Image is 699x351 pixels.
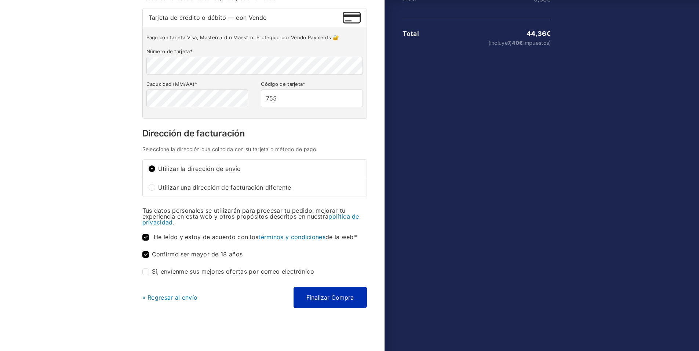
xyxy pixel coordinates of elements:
[149,15,343,21] span: Tarjeta de crédito o débito — con Vendo
[142,208,367,225] p: Tus datos personales se utilizarán para procesar tu pedido, mejorar tu experiencia en esta web y ...
[258,233,325,241] a: términos y condiciones
[402,30,452,37] th: Total
[527,30,551,37] bdi: 44,36
[142,251,243,258] label: Confirmo ser mayor de 18 años
[142,129,367,138] h3: Dirección de facturación
[261,81,363,87] label: Código de tarjeta
[519,40,523,46] span: €
[452,40,551,45] small: (incluye Impuestos)
[146,48,363,55] label: Número de tarjeta
[142,147,367,152] h4: Seleccione la dirección que coincida con su tarjeta o método de pago.
[158,184,361,190] span: Utilizar una dirección de facturación diferente
[146,34,363,41] p: Pago con tarjeta Visa, Mastercard o Maestro. Protegido por Vendo Payments 🔐
[294,287,367,308] button: Finalizar Compra
[142,213,359,226] a: política de privacidad
[154,233,357,241] span: He leído y estoy de acuerdo con los de la web
[343,12,360,23] img: Tarjeta de crédito o débito — con Vendo
[142,251,149,258] input: Confirmo ser mayor de 18 años
[261,89,363,107] input: CVV
[146,81,248,87] label: Caducidad (MM/AA)
[508,40,523,46] span: 7,40
[142,234,149,241] input: He leído y estoy de acuerdo con lostérminos y condicionesde la web
[142,294,198,301] a: « Regresar al envío
[546,30,551,37] span: €
[142,268,149,275] input: Sí, envíenme sus mejores ofertas por correo electrónico
[142,268,314,275] label: Sí, envíenme sus mejores ofertas por correo electrónico
[158,166,361,172] span: Utilizar la dirección de envío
